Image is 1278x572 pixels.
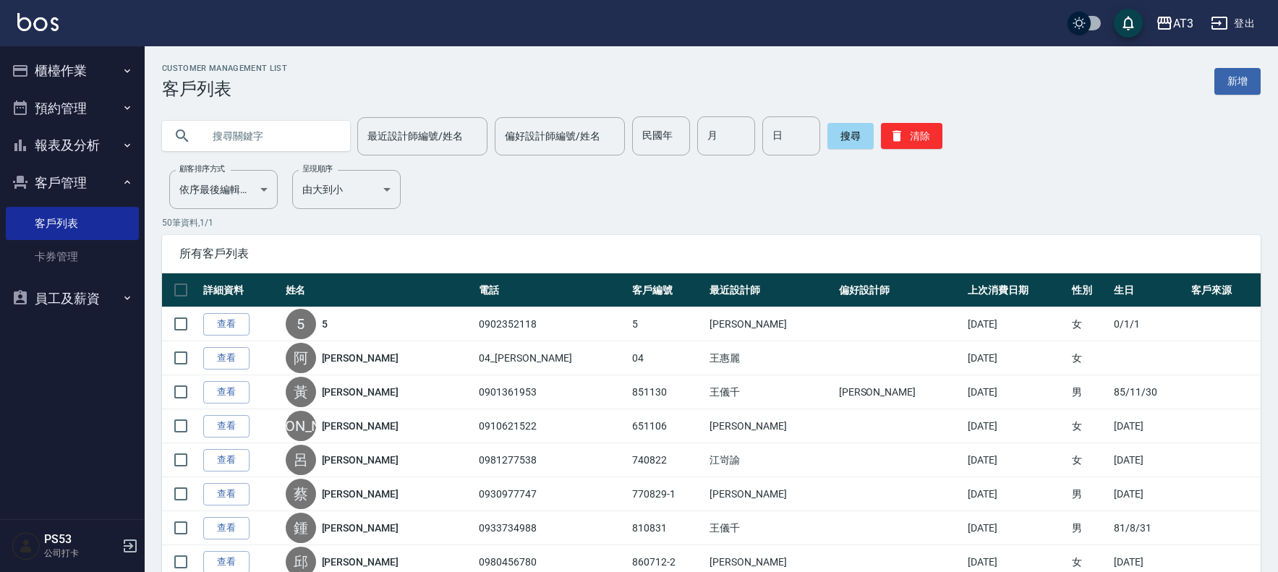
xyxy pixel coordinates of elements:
button: 搜尋 [827,123,874,149]
th: 偏好設計師 [835,273,965,307]
p: 公司打卡 [44,547,118,560]
a: [PERSON_NAME] [322,521,399,535]
td: 0910621522 [475,409,629,443]
td: [DATE] [1110,409,1188,443]
th: 性別 [1068,273,1110,307]
a: 卡券管理 [6,240,139,273]
input: 搜尋關鍵字 [203,116,338,155]
a: [PERSON_NAME] [322,351,399,365]
td: [PERSON_NAME] [706,307,835,341]
button: 登出 [1205,10,1261,37]
img: Logo [17,13,59,31]
th: 詳細資料 [200,273,282,307]
td: 女 [1068,409,1110,443]
td: [DATE] [964,409,1068,443]
h3: 客戶列表 [162,79,287,99]
button: save [1114,9,1143,38]
h5: PS53 [44,532,118,547]
td: 江岢諭 [706,443,835,477]
button: 清除 [881,123,942,149]
div: 5 [286,309,316,339]
td: 5 [629,307,706,341]
h2: Customer Management List [162,64,287,73]
td: 0/1/1 [1110,307,1188,341]
th: 生日 [1110,273,1188,307]
td: [DATE] [964,341,1068,375]
a: [PERSON_NAME] [322,555,399,569]
button: 客戶管理 [6,164,139,202]
td: 651106 [629,409,706,443]
span: 所有客戶列表 [179,247,1243,261]
div: 蔡 [286,479,316,509]
a: 客戶列表 [6,207,139,240]
td: [PERSON_NAME] [835,375,965,409]
td: 男 [1068,477,1110,511]
div: AT3 [1173,14,1193,33]
label: 顧客排序方式 [179,163,225,174]
td: [DATE] [1110,477,1188,511]
td: 男 [1068,511,1110,545]
td: 0930977747 [475,477,629,511]
td: 女 [1068,443,1110,477]
button: AT3 [1150,9,1199,38]
div: 阿 [286,343,316,373]
img: Person [12,532,41,560]
td: [DATE] [964,511,1068,545]
a: 新增 [1214,68,1261,95]
td: 王儀千 [706,375,835,409]
button: 報表及分析 [6,127,139,164]
td: 85/11/30 [1110,375,1188,409]
label: 呈現順序 [302,163,333,174]
td: [PERSON_NAME] [706,477,835,511]
th: 上次消費日期 [964,273,1068,307]
div: [PERSON_NAME] [286,411,316,441]
th: 姓名 [282,273,476,307]
td: 女 [1068,341,1110,375]
td: 女 [1068,307,1110,341]
a: 查看 [203,449,250,471]
th: 客戶來源 [1188,273,1261,307]
th: 電話 [475,273,629,307]
p: 50 筆資料, 1 / 1 [162,216,1261,229]
a: 5 [322,317,328,331]
a: [PERSON_NAME] [322,487,399,501]
div: 依序最後編輯時間 [169,170,278,209]
td: 0933734988 [475,511,629,545]
th: 最近設計師 [706,273,835,307]
button: 預約管理 [6,90,139,127]
td: 810831 [629,511,706,545]
button: 櫃檯作業 [6,52,139,90]
td: 0902352118 [475,307,629,341]
td: [DATE] [964,477,1068,511]
a: 查看 [203,313,250,336]
a: [PERSON_NAME] [322,419,399,433]
th: 客戶編號 [629,273,706,307]
a: 查看 [203,517,250,539]
a: [PERSON_NAME] [322,453,399,467]
td: [DATE] [964,375,1068,409]
td: 0901361953 [475,375,629,409]
td: 0981277538 [475,443,629,477]
td: 81/8/31 [1110,511,1188,545]
td: 740822 [629,443,706,477]
td: 770829-1 [629,477,706,511]
td: 王惠麗 [706,341,835,375]
div: 鍾 [286,513,316,543]
button: 員工及薪資 [6,280,139,317]
a: 查看 [203,415,250,437]
td: [PERSON_NAME] [706,409,835,443]
div: 呂 [286,445,316,475]
td: 男 [1068,375,1110,409]
td: 04_[PERSON_NAME] [475,341,629,375]
td: 04 [629,341,706,375]
a: 查看 [203,483,250,505]
td: [DATE] [964,443,1068,477]
td: 851130 [629,375,706,409]
a: [PERSON_NAME] [322,385,399,399]
div: 由大到小 [292,170,401,209]
td: [DATE] [1110,443,1188,477]
div: 黃 [286,377,316,407]
a: 查看 [203,381,250,404]
td: [DATE] [964,307,1068,341]
td: 王儀千 [706,511,835,545]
